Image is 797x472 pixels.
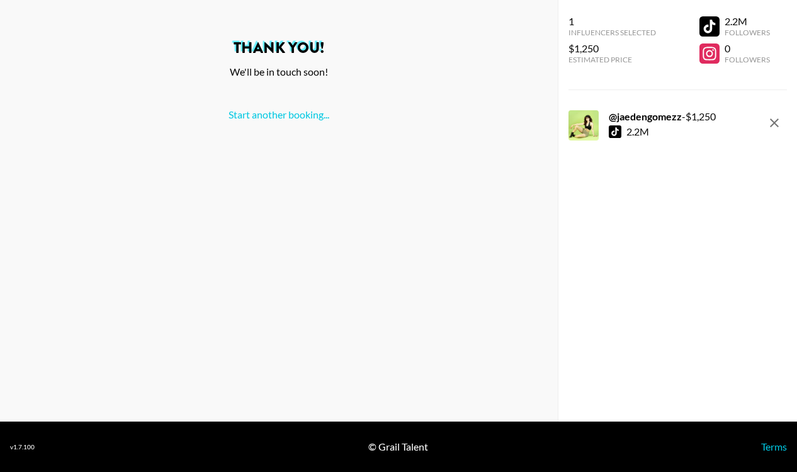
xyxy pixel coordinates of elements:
div: Followers [725,55,770,64]
div: We'll be in touch soon! [10,66,548,78]
div: $1,250 [568,42,656,55]
div: 0 [725,42,770,55]
a: Terms [761,440,787,452]
button: remove [762,110,787,135]
div: 2.2M [626,125,649,138]
div: Followers [725,28,770,37]
div: Estimated Price [568,55,656,64]
strong: @ jaedengomezz [609,110,682,122]
div: v 1.7.100 [10,443,35,451]
div: 1 [568,15,656,28]
div: © Grail Talent [368,440,428,453]
div: 2.2M [725,15,770,28]
h2: Thank You! [10,40,548,55]
a: Start another booking... [229,108,329,120]
div: Influencers Selected [568,28,656,37]
div: - $ 1,250 [609,110,716,123]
